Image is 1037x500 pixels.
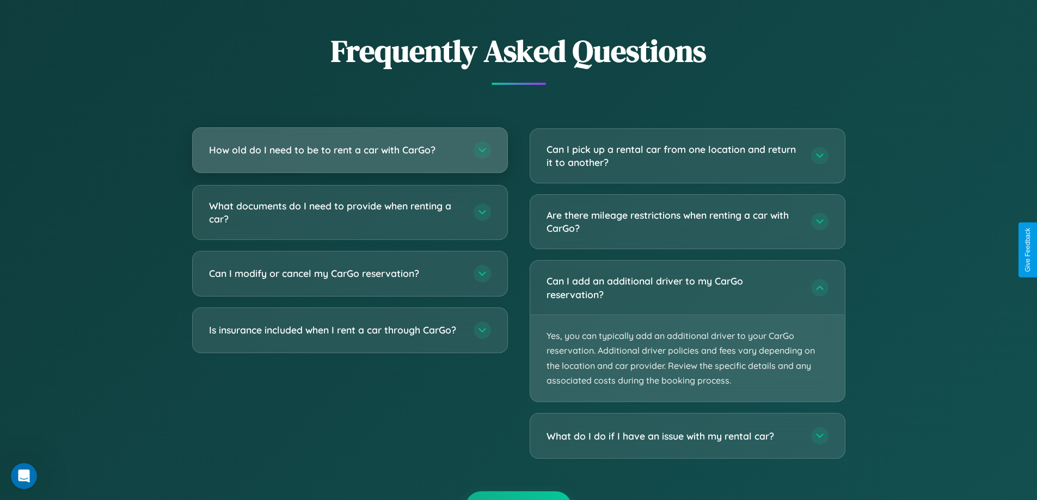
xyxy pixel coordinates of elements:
[209,199,463,226] h3: What documents do I need to provide when renting a car?
[547,208,800,235] h3: Are there mileage restrictions when renting a car with CarGo?
[192,30,845,72] h2: Frequently Asked Questions
[209,323,463,337] h3: Is insurance included when I rent a car through CarGo?
[547,143,800,169] h3: Can I pick up a rental car from one location and return it to another?
[209,143,463,157] h3: How old do I need to be to rent a car with CarGo?
[209,267,463,280] h3: Can I modify or cancel my CarGo reservation?
[1024,228,1032,272] div: Give Feedback
[11,463,37,489] iframe: Intercom live chat
[530,315,845,402] p: Yes, you can typically add an additional driver to your CarGo reservation. Additional driver poli...
[547,429,800,443] h3: What do I do if I have an issue with my rental car?
[547,274,800,301] h3: Can I add an additional driver to my CarGo reservation?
